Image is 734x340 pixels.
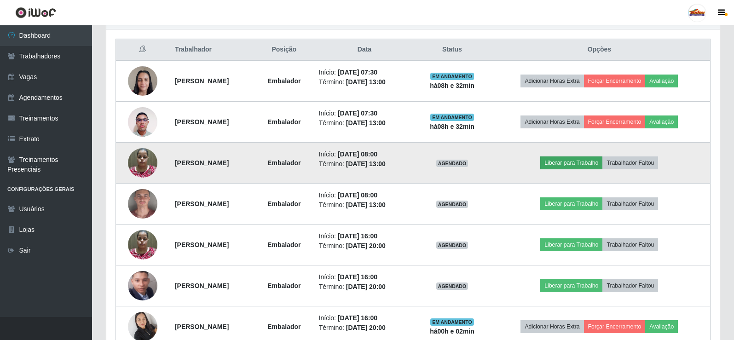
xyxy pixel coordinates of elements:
[602,279,658,292] button: Trabalhador Faltou
[175,241,229,248] strong: [PERSON_NAME]
[416,39,488,61] th: Status
[267,159,301,167] strong: Embalador
[584,75,646,87] button: Forçar Encerramento
[338,314,377,322] time: [DATE] 16:00
[267,118,301,126] strong: Embalador
[319,241,410,251] li: Término:
[267,323,301,330] strong: Embalador
[645,320,678,333] button: Avaliação
[319,323,410,333] li: Término:
[175,282,229,289] strong: [PERSON_NAME]
[128,102,157,141] img: 1746465298396.jpeg
[175,77,229,85] strong: [PERSON_NAME]
[436,201,468,208] span: AGENDADO
[338,109,377,117] time: [DATE] 07:30
[430,73,474,80] span: EM ANDAMENTO
[338,191,377,199] time: [DATE] 08:00
[436,160,468,167] span: AGENDADO
[128,254,157,318] img: 1718410528864.jpeg
[319,150,410,159] li: Início:
[175,323,229,330] strong: [PERSON_NAME]
[319,200,410,210] li: Término:
[540,156,602,169] button: Liberar para Trabalho
[319,109,410,118] li: Início:
[520,115,584,128] button: Adicionar Horas Extra
[602,197,658,210] button: Trabalhador Faltou
[313,39,416,61] th: Data
[128,225,157,264] img: 1712714567127.jpeg
[319,231,410,241] li: Início:
[128,143,157,182] img: 1712714567127.jpeg
[319,282,410,292] li: Término:
[255,39,313,61] th: Posição
[346,119,386,127] time: [DATE] 13:00
[520,320,584,333] button: Adicionar Horas Extra
[584,115,646,128] button: Forçar Encerramento
[602,238,658,251] button: Trabalhador Faltou
[430,114,474,121] span: EM ANDAMENTO
[346,160,386,167] time: [DATE] 13:00
[338,273,377,281] time: [DATE] 16:00
[338,232,377,240] time: [DATE] 16:00
[430,328,474,335] strong: há 00 h e 02 min
[489,39,711,61] th: Opções
[267,282,301,289] strong: Embalador
[175,159,229,167] strong: [PERSON_NAME]
[319,272,410,282] li: Início:
[267,200,301,207] strong: Embalador
[267,77,301,85] strong: Embalador
[319,77,410,87] li: Término:
[645,75,678,87] button: Avaliação
[436,242,468,249] span: AGENDADO
[346,242,386,249] time: [DATE] 20:00
[430,82,474,89] strong: há 08 h e 32 min
[520,75,584,87] button: Adicionar Horas Extra
[602,156,658,169] button: Trabalhador Faltou
[338,150,377,158] time: [DATE] 08:00
[540,197,602,210] button: Liberar para Trabalho
[346,324,386,331] time: [DATE] 20:00
[175,118,229,126] strong: [PERSON_NAME]
[584,320,646,333] button: Forçar Encerramento
[175,200,229,207] strong: [PERSON_NAME]
[319,159,410,169] li: Término:
[346,283,386,290] time: [DATE] 20:00
[645,115,678,128] button: Avaliação
[346,78,386,86] time: [DATE] 13:00
[128,173,157,234] img: 1750082443540.jpeg
[15,7,56,18] img: CoreUI Logo
[346,201,386,208] time: [DATE] 13:00
[128,61,157,100] img: 1738436502768.jpeg
[540,279,602,292] button: Liberar para Trabalho
[267,241,301,248] strong: Embalador
[319,118,410,128] li: Término:
[319,313,410,323] li: Início:
[319,68,410,77] li: Início:
[430,318,474,326] span: EM ANDAMENTO
[338,69,377,76] time: [DATE] 07:30
[169,39,255,61] th: Trabalhador
[319,190,410,200] li: Início:
[540,238,602,251] button: Liberar para Trabalho
[436,282,468,290] span: AGENDADO
[430,123,474,130] strong: há 08 h e 32 min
